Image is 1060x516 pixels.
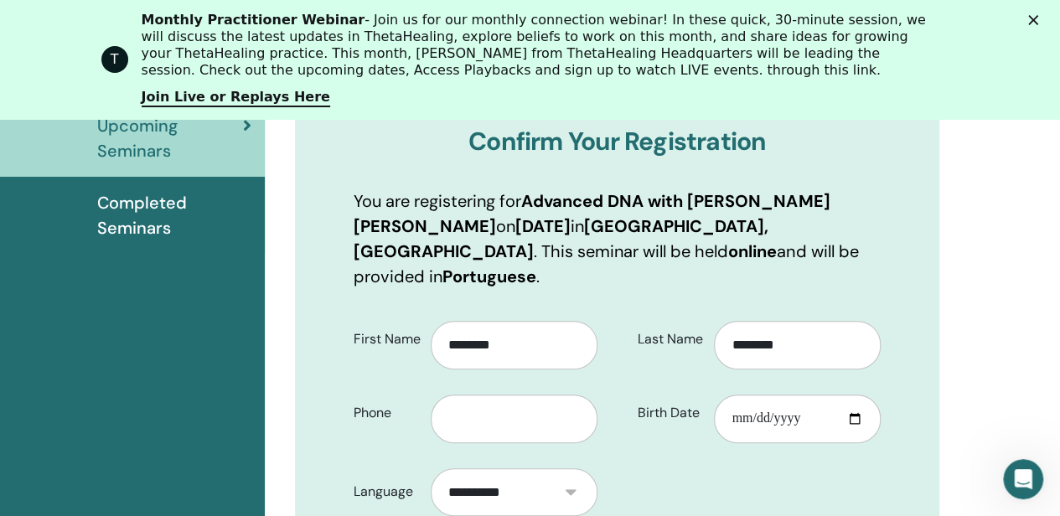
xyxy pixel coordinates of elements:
iframe: Intercom live chat [1003,459,1043,499]
b: online [728,240,777,262]
span: Completed Seminars [97,190,251,240]
label: Last Name [625,323,715,355]
b: [DATE] [515,215,571,237]
div: - Join us for our monthly connection webinar! In these quick, 30-minute session, we will discuss ... [142,12,933,79]
a: Join Live or Replays Here [142,89,330,107]
p: You are registering for on in . This seminar will be held and will be provided in . [354,188,881,289]
div: Close [1028,15,1045,25]
label: Birth Date [625,397,715,429]
label: Language [341,476,431,508]
div: Profile image for ThetaHealing [101,46,128,73]
b: [GEOGRAPHIC_DATA], [GEOGRAPHIC_DATA] [354,215,768,262]
label: First Name [341,323,431,355]
span: Upcoming Seminars [97,113,243,163]
b: Monthly Practitioner Webinar [142,12,365,28]
h3: Confirm Your Registration [354,126,881,157]
b: Portuguese [442,266,536,287]
b: Advanced DNA with [PERSON_NAME] [PERSON_NAME] [354,190,830,237]
label: Phone [341,397,431,429]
